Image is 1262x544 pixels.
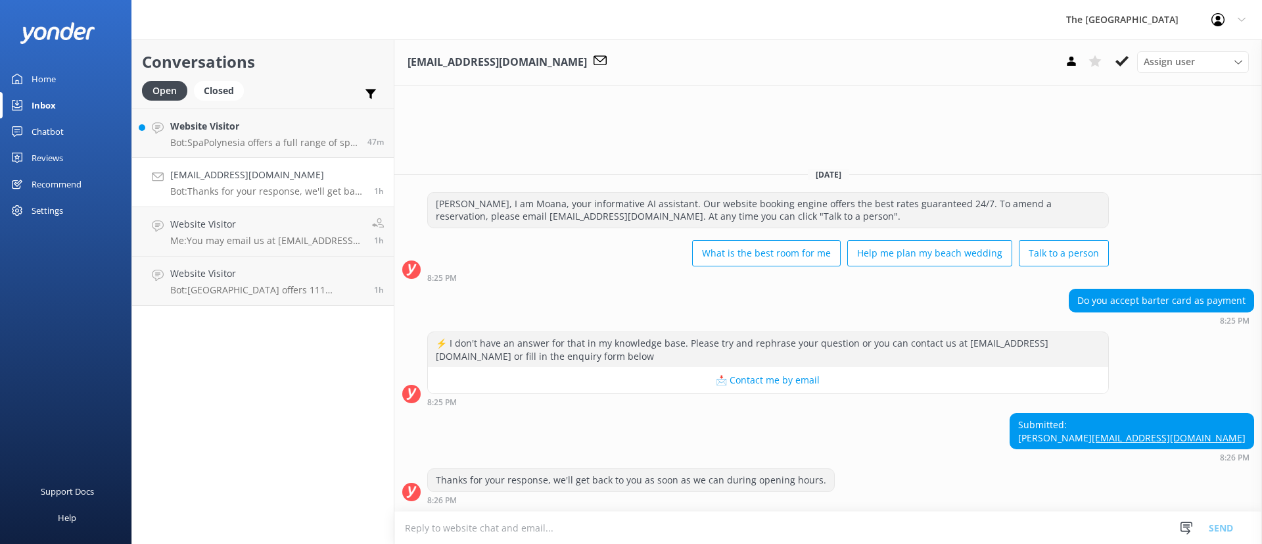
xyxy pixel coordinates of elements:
strong: 8:25 PM [427,274,457,282]
button: Talk to a person [1019,240,1109,266]
div: Inbox [32,92,56,118]
span: Assign user [1144,55,1195,69]
button: 📩 Contact me by email [428,367,1108,393]
a: [EMAIL_ADDRESS][DOMAIN_NAME]Bot:Thanks for your response, we'll get back to you as soon as we can... [132,158,394,207]
a: Website VisitorBot:SpaPolynesia offers a full range of spa treatments. The spa is open [DATE] to ... [132,109,394,158]
div: Chatbot [32,118,64,145]
h4: Website Visitor [170,266,364,281]
h2: Conversations [142,49,384,74]
div: Closed [194,81,244,101]
div: Sep 13 2025 08:25pm (UTC -10:00) Pacific/Honolulu [1069,316,1254,325]
div: Reviews [32,145,63,171]
div: Assign User [1137,51,1249,72]
strong: 8:26 PM [427,497,457,505]
strong: 8:25 PM [427,399,457,407]
h4: Website Visitor [170,217,362,232]
strong: 8:25 PM [1220,317,1250,325]
span: [DATE] [808,169,849,180]
span: Sep 13 2025 08:57pm (UTC -10:00) Pacific/Honolulu [367,136,384,147]
div: Sep 13 2025 08:25pm (UTC -10:00) Pacific/Honolulu [427,273,1109,282]
p: Me: You may email us at [EMAIL_ADDRESS][DOMAIN_NAME] [170,235,362,247]
span: Sep 13 2025 08:26pm (UTC -10:00) Pacific/Honolulu [374,185,384,197]
img: yonder-white-logo.png [20,22,95,44]
div: Home [32,66,56,92]
div: Sep 13 2025 08:26pm (UTC -10:00) Pacific/Honolulu [1010,453,1254,462]
div: Settings [32,197,63,224]
a: [EMAIL_ADDRESS][DOMAIN_NAME] [1092,432,1246,444]
div: [PERSON_NAME], I am Moana, your informative AI assistant. Our website booking engine offers the b... [428,193,1108,228]
div: Do you accept barter card as payment [1069,289,1253,312]
span: Sep 13 2025 08:16pm (UTC -10:00) Pacific/Honolulu [374,284,384,295]
p: Bot: SpaPolynesia offers a full range of spa treatments. The spa is open [DATE] to [DATE] from 9a... [170,137,358,149]
div: Help [58,505,76,531]
h4: [EMAIL_ADDRESS][DOMAIN_NAME] [170,168,364,182]
div: Submitted: [PERSON_NAME] [1010,414,1253,449]
button: Help me plan my beach wedding [847,240,1012,266]
span: Sep 13 2025 08:19pm (UTC -10:00) Pacific/Honolulu [374,235,384,246]
div: Thanks for your response, we'll get back to you as soon as we can during opening hours. [428,469,834,491]
div: Sep 13 2025 08:26pm (UTC -10:00) Pacific/Honolulu [427,495,835,505]
h3: [EMAIL_ADDRESS][DOMAIN_NAME] [408,54,587,71]
a: Website VisitorMe:You may email us at [EMAIL_ADDRESS][DOMAIN_NAME]1h [132,207,394,257]
a: Closed [194,83,250,97]
p: Bot: Thanks for your response, we'll get back to you as soon as we can during opening hours. [170,185,364,197]
p: Bot: [GEOGRAPHIC_DATA] offers 111 accommodation options, while the [GEOGRAPHIC_DATA] - on the bea... [170,284,364,296]
h4: Website Visitor [170,119,358,134]
div: Support Docs [41,478,94,505]
div: ⚡ I don't have an answer for that in my knowledge base. Please try and rephrase your question or ... [428,332,1108,367]
button: What is the best room for me [692,240,841,266]
div: Open [142,81,187,101]
div: Recommend [32,171,82,197]
strong: 8:26 PM [1220,454,1250,462]
a: Website VisitorBot:[GEOGRAPHIC_DATA] offers 111 accommodation options, while the [GEOGRAPHIC_DATA... [132,257,394,306]
a: Open [142,83,194,97]
div: Sep 13 2025 08:25pm (UTC -10:00) Pacific/Honolulu [427,397,1109,407]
